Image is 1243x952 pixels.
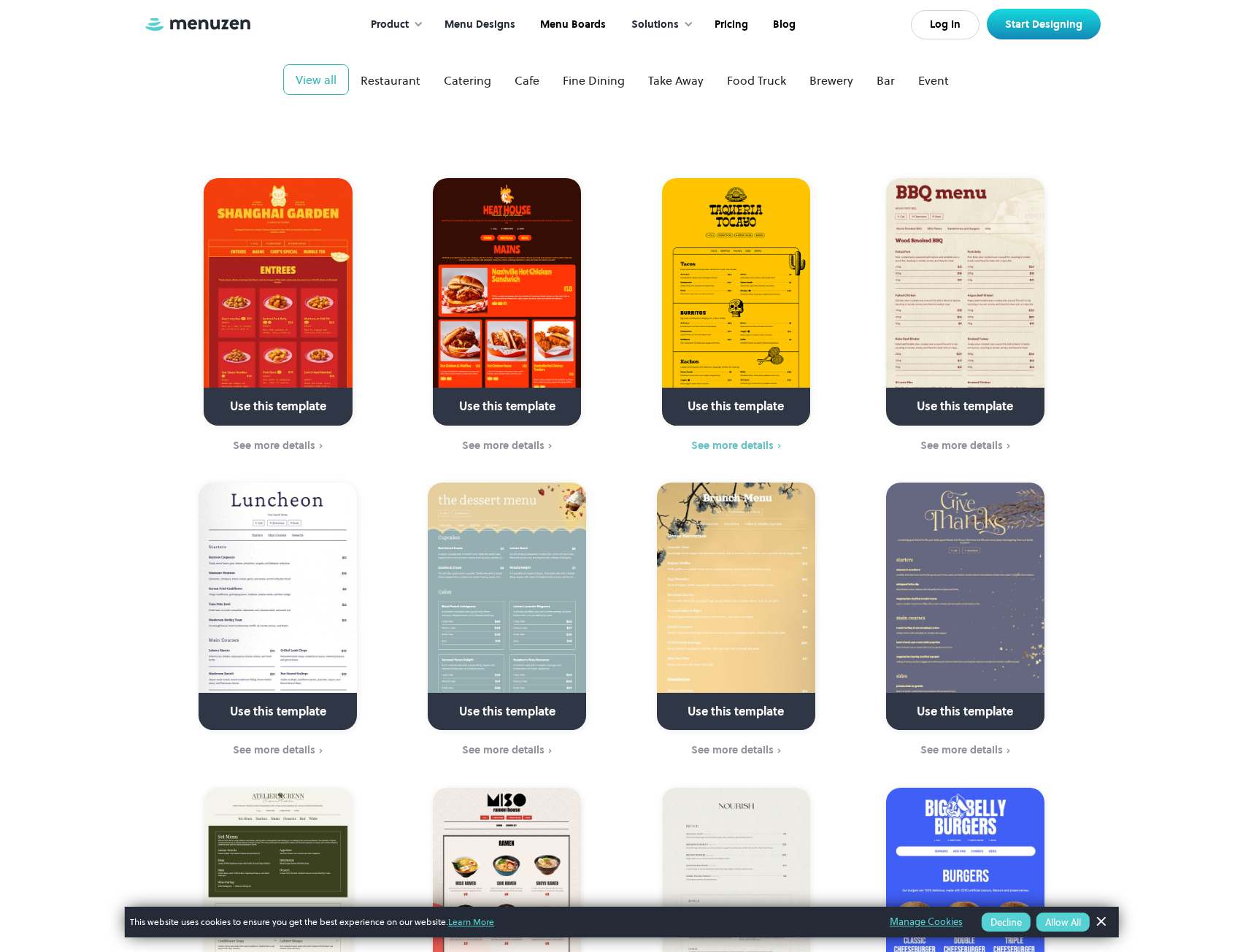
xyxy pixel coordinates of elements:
div: Product [356,2,431,47]
a: Menu Designs [431,2,526,47]
a: See more details [860,438,1071,454]
a: Blog [759,2,807,47]
a: Start Designing [987,9,1101,39]
div: See more details [233,439,315,451]
div: Product [371,17,409,33]
div: Solutions [617,2,701,47]
a: See more details [631,742,842,759]
div: Fine Dining [563,72,625,89]
a: Dismiss Banner [1090,911,1112,933]
a: Use this template [657,483,815,730]
a: Use this template [662,178,810,426]
span: This website uses cookies to ensure you get the best experience on our website. [130,915,869,929]
div: Bar [877,72,895,89]
div: See more details [233,744,315,756]
button: Decline [982,913,1031,932]
a: Use this template [204,178,352,426]
a: Log In [911,10,980,39]
a: See more details [401,438,612,454]
a: See more details [401,742,612,759]
a: Use this template [886,178,1044,426]
a: Use this template [886,483,1044,730]
button: Allow All [1036,913,1090,932]
div: See more details [691,439,774,451]
div: Solutions [631,17,679,33]
div: Catering [444,72,491,89]
div: See more details [920,744,1003,756]
div: See more details [920,439,1003,451]
div: Brewery [809,72,853,89]
a: See more details [860,742,1071,759]
a: See more details [173,438,384,454]
a: See more details [631,438,842,454]
a: Pricing [701,2,759,47]
div: Food Truck [727,72,786,89]
div: See more details [462,439,544,451]
a: Use this template [199,483,357,730]
a: Learn More [448,915,494,928]
div: Cafe [515,72,539,89]
div: View all [296,71,336,88]
div: Restaurant [361,72,420,89]
div: See more details [691,744,774,756]
a: Use this template [433,178,581,426]
a: Use this template [428,483,586,730]
a: See more details [173,742,384,759]
div: Event [918,72,949,89]
div: Take Away [648,72,704,89]
a: Manage Cookies [890,914,963,930]
a: Menu Boards [526,2,617,47]
div: See more details [462,744,544,756]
